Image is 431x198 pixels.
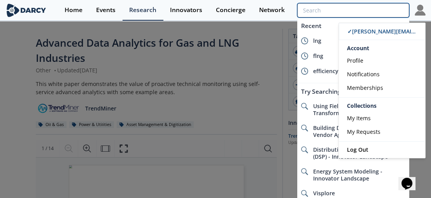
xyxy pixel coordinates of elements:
img: icon [301,53,308,60]
a: Notifications [339,67,425,81]
div: Clear [387,21,408,30]
a: ✓[PERSON_NAME][EMAIL_ADDRESS][DOMAIN_NAME] [339,23,425,40]
a: Profile [339,54,425,67]
span: Building Digital Agility Through Vendor Agnostic Strategies [313,124,396,138]
img: icon [301,168,308,175]
img: icon [301,37,308,44]
span: My Requests [347,128,380,135]
img: Profile [415,5,426,16]
div: Events [96,7,116,13]
span: Visplore [313,189,335,197]
div: Concierge [216,7,245,13]
div: Try Searching For [297,84,409,99]
span: efficiency [313,67,338,75]
span: Log Out [347,146,368,153]
img: icon [301,68,308,75]
img: icon [301,103,308,110]
span: Profile [347,57,363,64]
a: Memberships [339,81,425,95]
span: Energy System Modeling - Innovator Landscape [313,168,382,182]
img: icon [301,190,308,197]
img: icon [301,146,308,153]
div: Collections [339,100,425,111]
a: My Items [339,111,425,125]
span: Distribution System Planning (DSP) - Innovator Landscape [313,146,391,160]
div: Innovators [170,7,202,13]
div: Home [65,7,82,13]
div: Research [129,7,156,13]
div: Recent [297,19,386,33]
span: Notifications [347,70,380,78]
img: logo-wide.svg [5,4,47,17]
span: My Items [347,114,371,122]
iframe: chat widget [398,167,423,190]
a: My Requests [339,125,425,138]
div: Account [339,40,425,54]
input: Advanced Search [297,3,409,18]
span: flng [313,52,323,60]
span: Memberships [347,84,383,91]
img: icon [301,124,308,131]
div: Network [259,7,285,13]
a: Log Out [339,142,425,158]
span: lng [313,37,321,44]
span: Using Field Proven AI Solutions to Transform Safety Programs [313,102,403,117]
